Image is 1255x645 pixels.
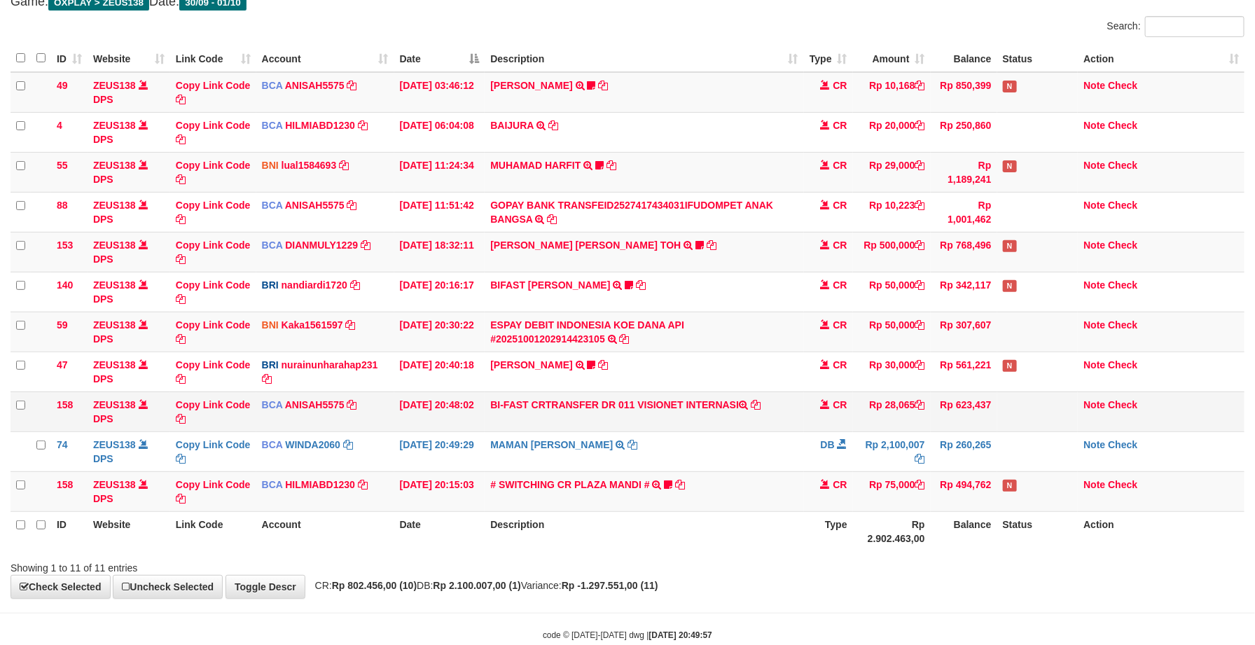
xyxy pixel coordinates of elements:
a: [PERSON_NAME] [490,80,572,91]
a: Check [1108,120,1137,131]
td: DPS [88,192,170,232]
a: Copy Rp 10,168 to clipboard [915,80,925,91]
td: Rp 623,437 [931,391,997,431]
td: [DATE] 20:15:03 [394,471,485,511]
a: Copy Rp 10,223 to clipboard [915,200,925,211]
a: ZEUS138 [93,359,136,370]
a: ANISAH5575 [285,80,345,91]
td: Rp 1,001,462 [931,192,997,232]
a: GOPAY BANK TRANSFEID2527417434031IFUDOMPET ANAK BANGSA [490,200,773,225]
a: WINDA2060 [285,439,340,450]
td: Rp 500,000 [853,232,931,272]
a: Copy CARINA OCTAVIA TOH to clipboard [707,240,716,251]
th: Website [88,511,170,551]
a: ZEUS138 [93,80,136,91]
a: ZEUS138 [93,160,136,171]
span: BCA [262,399,283,410]
a: [PERSON_NAME] [PERSON_NAME] TOH [490,240,681,251]
a: Copy MAMAN AGUSTIAN to clipboard [627,439,637,450]
a: Copy Link Code [176,439,251,464]
a: ZEUS138 [93,399,136,410]
a: nurainunharahap231 [282,359,378,370]
label: Search: [1107,16,1244,37]
td: [DATE] 06:04:08 [394,112,485,152]
th: Type [804,511,853,551]
th: Link Code: activate to sort column ascending [170,45,256,72]
td: DPS [88,391,170,431]
div: Showing 1 to 11 of 11 entries [11,555,513,575]
th: ID [51,511,88,551]
td: [DATE] 20:16:17 [394,272,485,312]
td: Rp 768,496 [931,232,997,272]
a: Check Selected [11,575,111,599]
a: Copy Rp 50,000 to clipboard [915,319,925,331]
a: ANISAH5575 [285,200,345,211]
a: Copy GOPAY BANK TRANSFEID2527417434031IFUDOMPET ANAK BANGSA to clipboard [547,214,557,225]
input: Search: [1145,16,1244,37]
a: ZEUS138 [93,120,136,131]
a: Copy MUHAMAD HARFIT to clipboard [606,160,616,171]
a: Note [1083,319,1105,331]
strong: [DATE] 20:49:57 [649,630,712,640]
a: ZEUS138 [93,240,136,251]
td: DPS [88,312,170,352]
a: Note [1083,479,1105,490]
span: CR [833,160,847,171]
span: DB [821,439,835,450]
span: CR [833,359,847,370]
td: [DATE] 20:40:18 [394,352,485,391]
th: Date: activate to sort column descending [394,45,485,72]
strong: Rp 802.456,00 (10) [332,580,417,591]
span: CR: DB: Variance: [308,580,658,591]
a: Note [1083,200,1105,211]
a: Copy ANISAH5575 to clipboard [347,200,357,211]
th: Status [997,45,1079,72]
th: Description [485,511,803,551]
a: Note [1083,240,1105,251]
span: BNI [262,319,279,331]
td: Rp 260,265 [931,431,997,471]
a: Check [1108,439,1137,450]
th: Status [997,511,1079,551]
a: Copy ESPAY DEBIT INDONESIA KOE DANA API #20251001202914423105 to clipboard [620,333,630,345]
a: Check [1108,399,1137,410]
a: Copy Link Code [176,200,251,225]
span: 49 [57,80,68,91]
td: [DATE] 20:49:29 [394,431,485,471]
td: DPS [88,352,170,391]
a: Copy HILMIABD1230 to clipboard [358,120,368,131]
span: BCA [262,120,283,131]
span: CR [833,399,847,410]
small: code © [DATE]-[DATE] dwg | [543,630,712,640]
td: BI-FAST CRTRANSFER DR 011 VISIONET INTERNASI [485,391,803,431]
strong: Rp 2.100.007,00 (1) [434,580,521,591]
a: Copy Rp 28,065 to clipboard [915,399,925,410]
span: BCA [262,240,283,251]
a: HILMIABD1230 [285,479,355,490]
a: Note [1083,359,1105,370]
span: BCA [262,439,283,450]
span: CR [833,479,847,490]
span: 59 [57,319,68,331]
td: [DATE] 03:46:12 [394,72,485,113]
a: Copy nandiardi1720 to clipboard [350,279,360,291]
td: DPS [88,232,170,272]
th: Link Code [170,511,256,551]
span: 158 [57,479,73,490]
th: Amount: activate to sort column ascending [853,45,931,72]
span: CR [833,120,847,131]
a: Note [1083,399,1105,410]
td: Rp 10,168 [853,72,931,113]
a: Note [1083,439,1105,450]
a: Check [1108,479,1137,490]
a: Check [1108,319,1137,331]
a: Toggle Descr [226,575,305,599]
a: Check [1108,359,1137,370]
span: 140 [57,279,73,291]
span: Has Note [1003,280,1017,292]
a: Copy Link Code [176,359,251,384]
a: Check [1108,80,1137,91]
td: Rp 250,860 [931,112,997,152]
a: # SWITCHING CR PLAZA MANDI # [490,479,649,490]
a: Check [1108,240,1137,251]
